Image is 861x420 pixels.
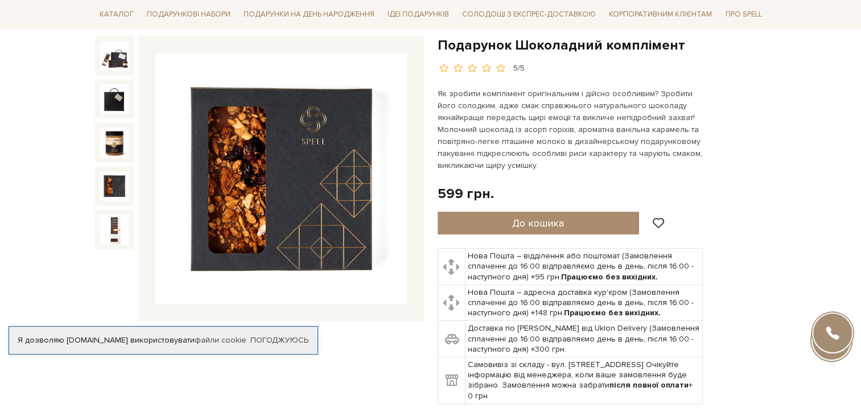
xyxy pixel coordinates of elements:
[100,127,129,157] img: Подарунок Шоколадний комплімент
[195,335,246,345] a: файли cookie
[561,272,658,282] b: Працюємо без вихідних.
[512,217,564,229] span: До кошика
[438,212,640,234] button: До кошика
[383,6,454,23] span: Ідеї подарунків
[465,249,702,285] td: Нова Пошта – відділення або поштомат (Замовлення сплаченні до 16:00 відправляємо день в день, піс...
[720,6,766,23] span: Про Spell
[465,285,702,321] td: Нова Пошта – адресна доставка кур'єром (Замовлення сплаченні до 16:00 відправляємо день в день, п...
[239,6,379,23] span: Подарунки на День народження
[155,53,407,305] img: Подарунок Шоколадний комплімент
[100,215,129,244] img: Подарунок Шоколадний комплімент
[609,380,689,390] b: після повної оплати
[142,6,235,23] span: Подарункові набори
[95,6,138,23] span: Каталог
[564,308,661,318] b: Працюємо без вихідних.
[250,335,308,345] a: Погоджуюсь
[100,41,129,71] img: Подарунок Шоколадний комплімент
[513,63,525,74] div: 5/5
[604,5,716,24] a: Корпоративним клієнтам
[438,185,494,203] div: 599 грн.
[100,84,129,114] img: Подарунок Шоколадний комплімент
[458,5,600,24] a: Солодощі з експрес-доставкою
[465,321,702,357] td: Доставка по [PERSON_NAME] від Uklon Delivery (Замовлення сплаченні до 16:00 відправляємо день в д...
[465,357,702,404] td: Самовивіз зі складу - вул. [STREET_ADDRESS] Очікуйте інформацію від менеджера, коли ваше замовлен...
[438,88,705,171] p: Як зробити комплімент оригінальним і дійсно особливим? Зробити його солодким, адже смак справжньо...
[438,36,767,54] h1: Подарунок Шоколадний комплімент
[100,171,129,201] img: Подарунок Шоколадний комплімент
[9,335,318,345] div: Я дозволяю [DOMAIN_NAME] використовувати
